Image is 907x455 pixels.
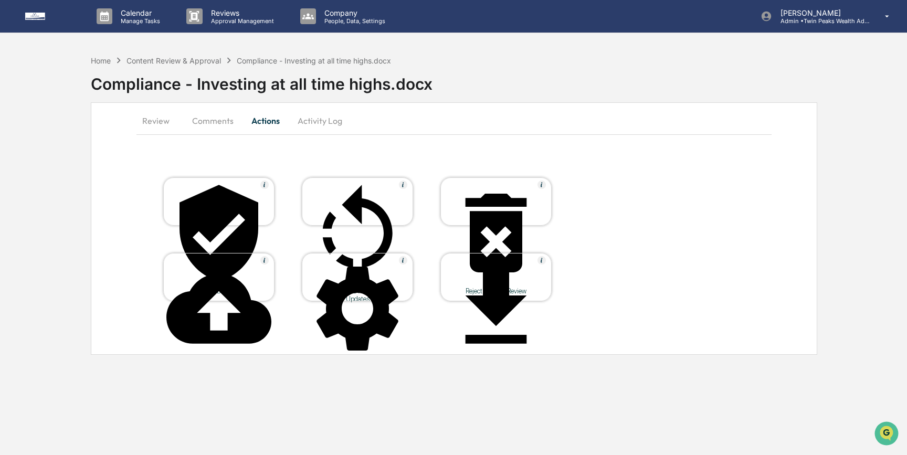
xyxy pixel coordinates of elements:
div: Compliance - Investing at all time highs.docx [91,66,907,93]
a: 🖐️Preclearance [6,128,72,147]
p: Calendar [112,8,165,17]
a: 🔎Data Lookup [6,148,70,167]
div: 🗄️ [76,133,85,142]
button: Actions [242,108,289,133]
img: Help [260,256,269,264]
img: Help [537,181,546,189]
p: Reviews [203,8,279,17]
span: Attestations [87,132,130,143]
div: Home [91,56,111,65]
p: [PERSON_NAME] [772,8,870,17]
div: We're available if you need us! [36,91,133,99]
p: How can we help? [10,22,191,39]
img: Help [260,181,269,189]
div: Content Review & Approval [126,56,221,65]
p: Admin • Twin Peaks Wealth Advisors [772,17,870,25]
div: secondary tabs example [136,108,772,133]
p: Approval Management [203,17,279,25]
div: 🖐️ [10,133,19,142]
p: Company [316,8,391,17]
iframe: Open customer support [873,420,902,449]
div: 🔎 [10,153,19,162]
img: Help [399,256,407,264]
a: 🗄️Attestations [72,128,134,147]
button: Review [136,108,184,133]
button: Comments [184,108,242,133]
img: 1746055101610-c473b297-6a78-478c-a979-82029cc54cd1 [10,80,29,99]
img: logo [25,13,76,20]
p: People, Data, Settings [316,17,391,25]
button: Activity Log [289,108,351,133]
span: Data Lookup [21,152,66,163]
a: Powered byPylon [74,177,127,186]
div: Start new chat [36,80,172,91]
span: Pylon [104,178,127,186]
button: Start new chat [178,83,191,96]
span: Preclearance [21,132,68,143]
img: Help [399,181,407,189]
img: Help [537,256,546,264]
p: Manage Tasks [112,17,165,25]
div: Compliance - Investing at all time highs.docx [237,56,391,65]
